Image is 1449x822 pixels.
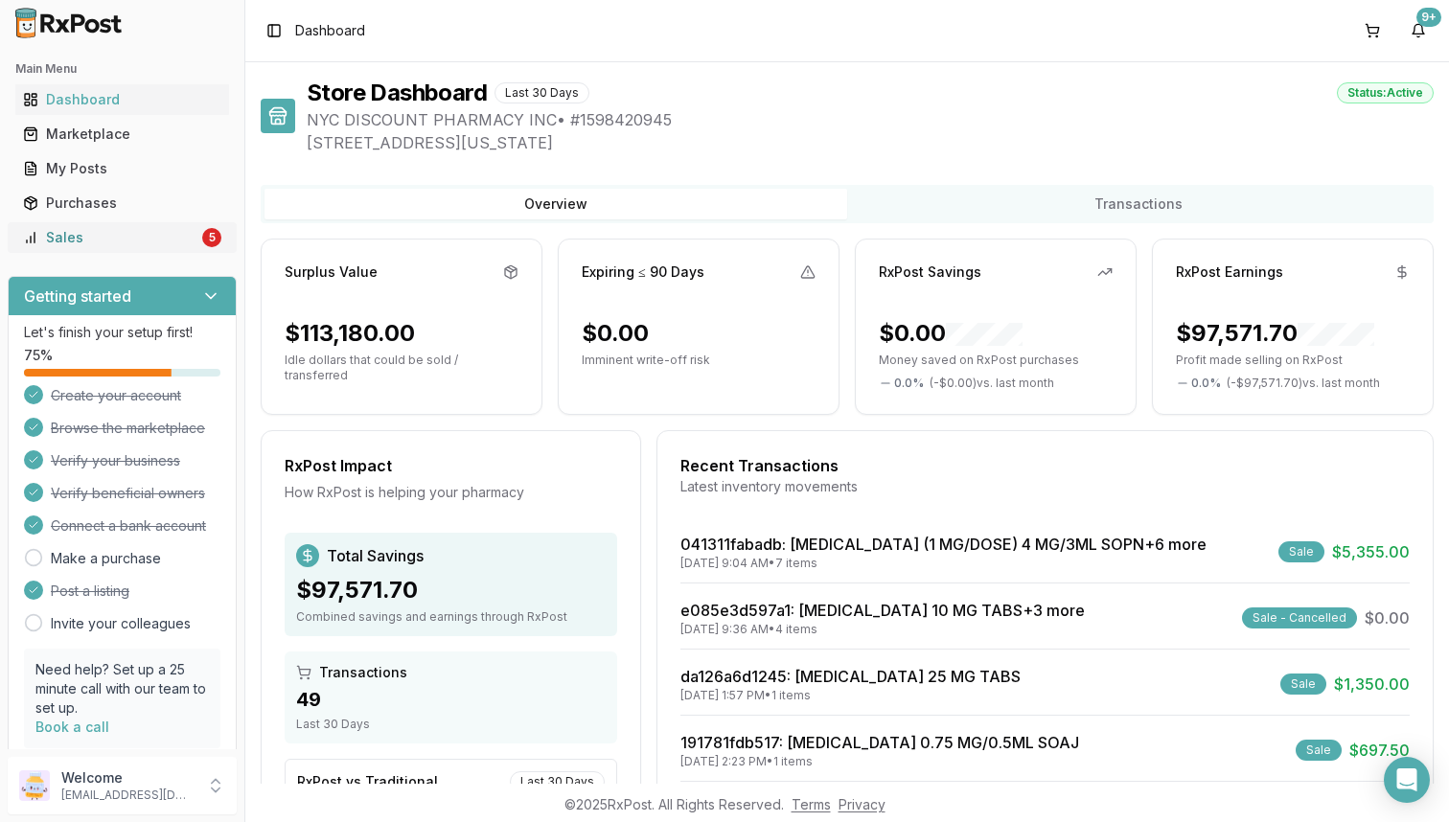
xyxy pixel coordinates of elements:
div: How RxPost is helping your pharmacy [285,483,617,502]
p: Let's finish your setup first! [24,323,220,342]
span: NYC DISCOUNT PHARMACY INC • # 1598420945 [307,108,1434,131]
div: Sale [1296,740,1342,761]
div: Status: Active [1337,82,1434,103]
a: Book a call [35,719,109,735]
div: Last 30 Days [510,771,605,792]
div: RxPost Earnings [1176,263,1283,282]
button: Marketplace [8,119,237,149]
div: Recent Transactions [680,454,1410,477]
div: My Posts [23,159,221,178]
button: Purchases [8,188,237,218]
a: My Posts [15,151,229,186]
span: Create your account [51,386,181,405]
span: 75 % [24,346,53,365]
a: e085e3d597a1: [MEDICAL_DATA] 10 MG TABS+3 more [680,601,1085,620]
p: Idle dollars that could be sold / transferred [285,353,518,383]
span: Verify beneficial owners [51,484,205,503]
span: 0.0 % [1191,376,1221,391]
span: Post a listing [51,582,129,601]
img: User avatar [19,770,50,801]
div: 49 [296,686,606,713]
a: Marketplace [15,117,229,151]
span: [STREET_ADDRESS][US_STATE] [307,131,1434,154]
a: Invite your colleagues [51,614,191,633]
span: ( - $0.00 ) vs. last month [930,376,1054,391]
div: Surplus Value [285,263,378,282]
a: 191781fdb517: [MEDICAL_DATA] 0.75 MG/0.5ML SOAJ [680,733,1079,752]
div: Dashboard [23,90,221,109]
div: Sale [1278,541,1324,562]
button: Overview [264,189,847,219]
button: Sales5 [8,222,237,253]
div: 5 [202,228,221,247]
div: 9+ [1416,8,1441,27]
h1: Store Dashboard [307,78,487,108]
button: Dashboard [8,84,237,115]
a: Terms [792,796,831,812]
button: Transactions [847,189,1430,219]
span: Total Savings [327,544,424,567]
a: 041311fabadb: [MEDICAL_DATA] (1 MG/DOSE) 4 MG/3ML SOPN+6 more [680,535,1207,554]
span: $5,355.00 [1332,540,1410,563]
span: $0.00 [1365,606,1410,629]
div: RxPost Savings [879,263,981,282]
button: 9+ [1403,15,1434,46]
h2: Main Menu [15,61,229,77]
div: Sales [23,228,198,247]
p: Profit made selling on RxPost [1176,353,1410,368]
div: [DATE] 9:36 AM • 4 items [680,622,1085,637]
div: Sale - Cancelled [1242,607,1357,628]
div: Open Intercom Messenger [1384,757,1430,803]
button: My Posts [8,153,237,184]
h3: Getting started [24,285,131,308]
div: $97,571.70 [296,575,606,605]
div: [DATE] 1:57 PM • 1 items [680,688,1021,703]
p: [EMAIL_ADDRESS][DOMAIN_NAME] [61,788,195,803]
div: RxPost vs Traditional [297,772,438,791]
div: Sale [1280,674,1326,695]
span: Transactions [319,663,407,682]
div: [DATE] 2:23 PM • 1 items [680,754,1079,769]
span: $1,350.00 [1334,673,1410,696]
div: Last 30 Days [494,82,589,103]
div: RxPost Impact [285,454,617,477]
p: Imminent write-off risk [582,353,816,368]
div: [DATE] 9:04 AM • 7 items [680,556,1207,571]
div: Expiring ≤ 90 Days [582,263,704,282]
div: Last 30 Days [296,717,606,732]
div: Purchases [23,194,221,213]
a: da126a6d1245: [MEDICAL_DATA] 25 MG TABS [680,667,1021,686]
div: $97,571.70 [1176,318,1374,349]
p: Need help? Set up a 25 minute call with our team to set up. [35,660,209,718]
span: Connect a bank account [51,516,206,536]
span: Dashboard [295,21,365,40]
a: Privacy [839,796,885,812]
span: Verify your business [51,451,180,470]
p: Money saved on RxPost purchases [879,353,1113,368]
a: Sales5 [15,220,229,255]
div: Latest inventory movements [680,477,1410,496]
div: $0.00 [879,318,1023,349]
div: $0.00 [582,318,649,349]
span: $697.50 [1349,739,1410,762]
span: 0.0 % [894,376,924,391]
div: Combined savings and earnings through RxPost [296,609,606,625]
p: Welcome [61,768,195,788]
div: Marketplace [23,125,221,144]
a: Make a purchase [51,549,161,568]
span: ( - $97,571.70 ) vs. last month [1227,376,1380,391]
span: Browse the marketplace [51,419,205,438]
nav: breadcrumb [295,21,365,40]
img: RxPost Logo [8,8,130,38]
a: Dashboard [15,82,229,117]
div: $113,180.00 [285,318,415,349]
a: Purchases [15,186,229,220]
